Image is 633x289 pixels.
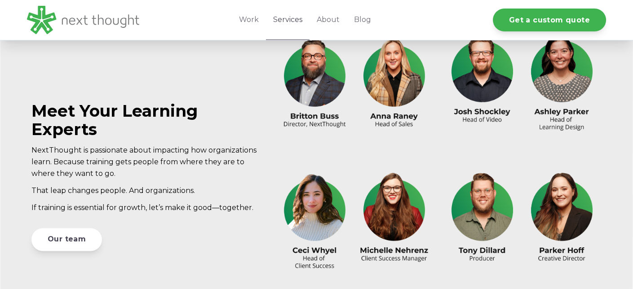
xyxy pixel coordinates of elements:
[493,9,606,31] a: Get a custom quote
[443,25,602,139] img: NT_Website_About Us_Josh-Ashley (1)
[275,164,434,278] img: NT_Website_About Us_Ceci-Michelle (1)
[31,186,195,195] span: That leap changes people. And organizations.
[31,228,102,251] a: Our team
[31,101,198,139] span: Meet Your Learning Experts
[31,203,253,212] span: If training is essential for growth, let’s make it good—together.
[27,6,139,34] img: LG - NextThought Logo
[275,30,434,144] img: NT_Website_About Us_Britton-Anna (1)
[31,146,257,178] span: NextThought is passionate about impacting how organizations learn. Because training gets people f...
[443,164,602,278] img: NT_Website_About Us_Tony-Parker (1)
